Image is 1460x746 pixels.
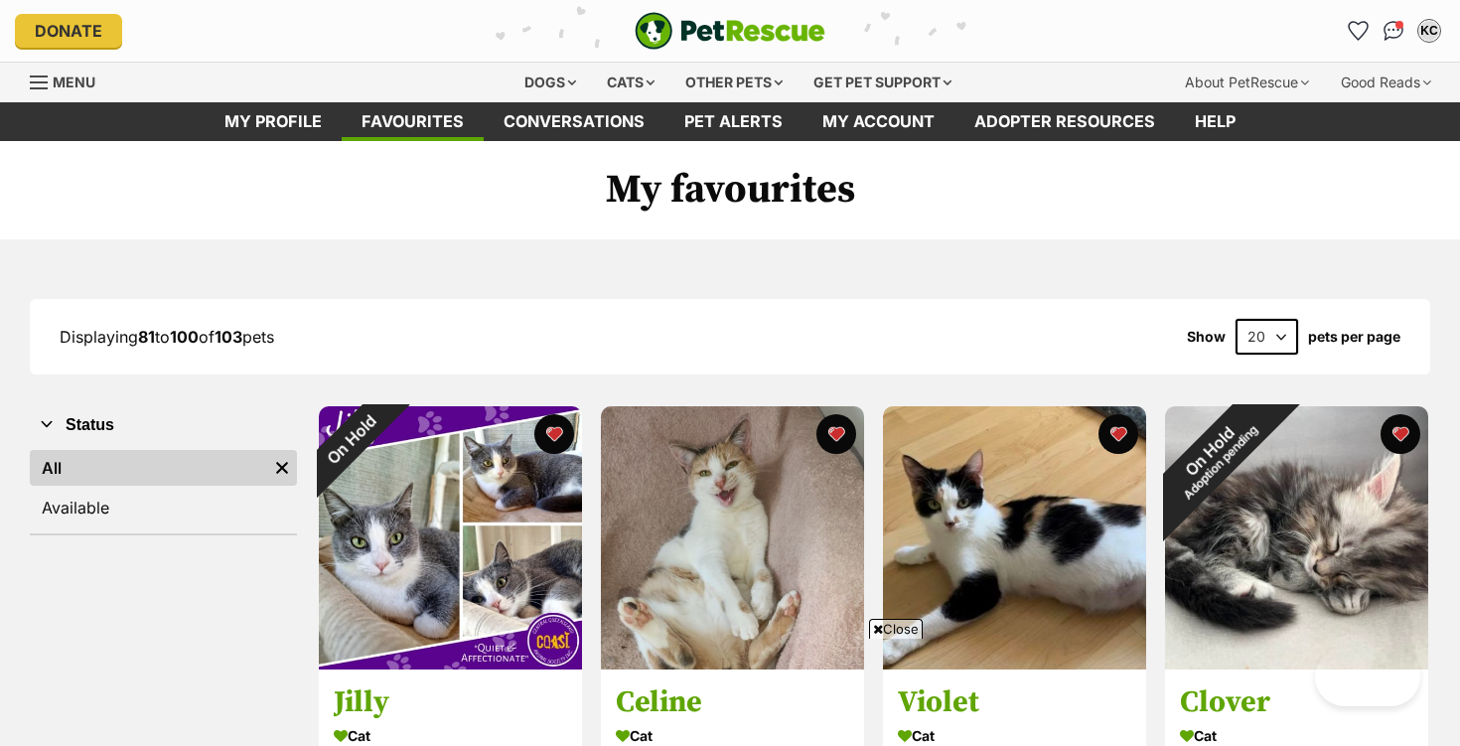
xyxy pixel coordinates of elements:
[635,12,825,50] a: PetRescue
[1181,423,1260,503] span: Adoption pending
[664,102,803,141] a: Pet alerts
[954,102,1175,141] a: Adopter resources
[138,327,155,347] strong: 81
[803,102,954,141] a: My account
[53,74,95,90] span: Menu
[869,619,923,639] span: Close
[1381,414,1420,454] button: favourite
[30,450,267,486] a: All
[1419,21,1439,41] div: KC
[215,327,242,347] strong: 103
[1413,15,1445,47] button: My account
[484,102,664,141] a: conversations
[1175,102,1255,141] a: Help
[1098,414,1138,454] button: favourite
[1127,369,1301,542] div: On Hold
[30,63,109,98] a: Menu
[293,380,410,498] div: On Hold
[1327,63,1445,102] div: Good Reads
[593,63,668,102] div: Cats
[1180,684,1413,722] h3: Clover
[30,446,297,533] div: Status
[635,12,825,50] img: logo-e224e6f780fb5917bec1dbf3a21bbac754714ae5b6737aabdf751b685950b380.svg
[1171,63,1323,102] div: About PetRescue
[267,450,297,486] a: Remove filter
[601,406,864,670] img: Celine
[1378,15,1409,47] a: Conversations
[1165,406,1428,670] img: Clover
[1315,647,1420,706] iframe: Help Scout Beacon - Open
[883,406,1146,670] img: Violet
[60,327,274,347] span: Displaying to of pets
[1187,329,1226,345] span: Show
[671,63,797,102] div: Other pets
[1165,654,1428,673] a: On HoldAdoption pending
[30,412,297,438] button: Status
[319,406,582,670] img: Jilly
[511,63,590,102] div: Dogs
[816,414,856,454] button: favourite
[534,414,574,454] button: favourite
[248,647,1212,736] iframe: Advertisement
[15,14,122,48] a: Donate
[800,63,965,102] div: Get pet support
[30,490,297,525] a: Available
[342,102,484,141] a: Favourites
[1384,21,1404,41] img: chat-41dd97257d64d25036548639549fe6c8038ab92f7586957e7f3b1b290dea8141.svg
[1342,15,1445,47] ul: Account quick links
[1308,329,1400,345] label: pets per page
[170,327,199,347] strong: 100
[1342,15,1374,47] a: Favourites
[205,102,342,141] a: My profile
